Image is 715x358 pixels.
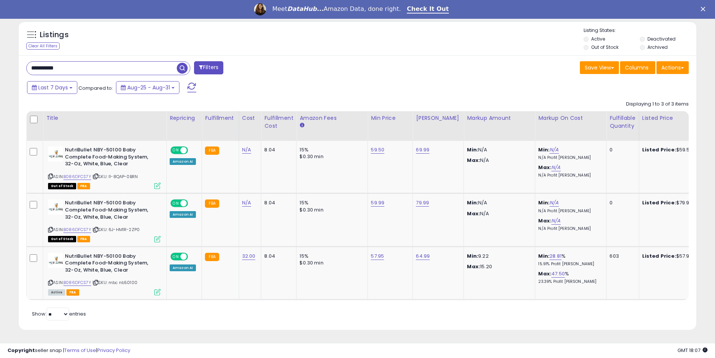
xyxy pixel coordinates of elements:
[620,61,655,74] button: Columns
[205,253,219,261] small: FBA
[467,210,480,217] strong: Max:
[32,310,86,317] span: Show: entries
[264,114,293,130] div: Fulfillment Cost
[170,264,196,271] div: Amazon AI
[551,270,565,278] a: 47.50
[591,36,605,42] label: Active
[38,84,68,91] span: Last 7 Days
[8,347,35,354] strong: Copyright
[647,44,668,50] label: Archived
[591,44,619,50] label: Out of Stock
[551,217,560,225] a: N/A
[48,147,161,188] div: ASIN:
[538,199,549,206] b: Min:
[171,200,181,207] span: ON
[371,199,384,207] a: 59.99
[538,173,601,178] p: N/A Profit [PERSON_NAME]
[538,253,601,267] div: %
[467,252,478,260] strong: Min:
[467,199,529,206] p: N/A
[549,199,558,207] a: N/A
[467,157,480,164] strong: Max:
[625,64,649,71] span: Columns
[549,146,558,154] a: N/A
[677,347,707,354] span: 2025-09-8 18:07 GMT
[63,227,91,233] a: B086DFCS7Y
[642,147,704,153] div: $59.50
[170,211,196,218] div: Amazon AI
[40,30,69,40] h5: Listings
[205,199,219,208] small: FBA
[65,147,156,169] b: NutriBullet NBY-50100 Baby Complete Food-Making System, 32-Oz, White, Blue, Clear
[416,114,461,122] div: [PERSON_NAME]
[27,81,77,94] button: Last 7 Days
[242,252,256,260] a: 32.00
[538,226,601,231] p: N/A Profit [PERSON_NAME]
[416,199,429,207] a: 79.99
[48,253,63,268] img: 31Q4dqrBwFL._SL40_.jpg
[371,114,409,122] div: Min Price
[300,253,362,260] div: 15%
[8,347,130,354] div: seller snap | |
[642,253,704,260] div: $57.99
[647,36,676,42] label: Deactivated
[551,164,560,171] a: N/A
[538,270,551,277] b: Max:
[538,208,601,214] p: N/A Profit [PERSON_NAME]
[264,253,291,260] div: 8.04
[97,347,130,354] a: Privacy Policy
[467,210,529,217] p: N/A
[580,61,619,74] button: Save View
[287,5,324,12] i: DataHub...
[538,155,601,160] p: N/A Profit [PERSON_NAME]
[538,270,601,284] div: %
[407,5,449,14] a: Check It Out
[300,114,364,122] div: Amazon Fees
[48,199,161,241] div: ASIN:
[127,84,170,91] span: Aug-25 - Aug-31
[300,207,362,213] div: $0.30 min
[65,253,156,276] b: NutriBullet NBY-50100 Baby Complete Food-Making System, 32-Oz, White, Blue, Clear
[205,147,219,155] small: FBA
[48,147,63,162] img: 31Q4dqrBwFL._SL40_.jpg
[48,183,76,189] span: All listings that are currently out of stock and unavailable for purchase on Amazon
[538,252,549,260] b: Min:
[300,260,362,266] div: $0.30 min
[194,61,223,74] button: Filters
[467,263,480,270] strong: Max:
[538,146,549,153] b: Min:
[205,114,235,122] div: Fulfillment
[48,199,63,214] img: 31Q4dqrBwFL._SL40_.jpg
[642,146,676,153] b: Listed Price:
[535,111,607,141] th: The percentage added to the cost of goods (COGS) that forms the calculator for Min & Max prices.
[467,199,478,206] strong: Min:
[467,147,529,153] p: N/A
[116,81,179,94] button: Aug-25 - Aug-31
[584,27,696,34] p: Listing States:
[642,199,676,206] b: Listed Price:
[264,199,291,206] div: 8.04
[187,200,199,207] span: OFF
[77,183,90,189] span: FBA
[538,114,603,122] div: Markup on Cost
[549,252,561,260] a: 28.81
[642,199,704,206] div: $79.99
[77,236,90,242] span: FBA
[300,153,362,160] div: $0.30 min
[467,263,529,270] p: 15.20
[65,199,156,222] b: NutriBullet NBY-50100 Baby Complete Food-Making System, 32-Oz, White, Blue, Clear
[171,147,181,154] span: ON
[610,147,633,153] div: 0
[92,174,138,180] span: | SKU: I1-8QAP-0BRN
[242,146,251,154] a: N/A
[467,114,532,122] div: Markup Amount
[92,279,137,285] span: | SKU: mbc nb50100
[254,3,266,15] img: Profile image for Georgie
[371,146,384,154] a: 59.50
[66,289,79,296] span: FBA
[272,5,401,13] div: Meet Amazon Data, done right.
[538,217,551,224] b: Max:
[626,101,689,108] div: Displaying 1 to 3 of 3 items
[242,199,251,207] a: N/A
[264,147,291,153] div: 8.04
